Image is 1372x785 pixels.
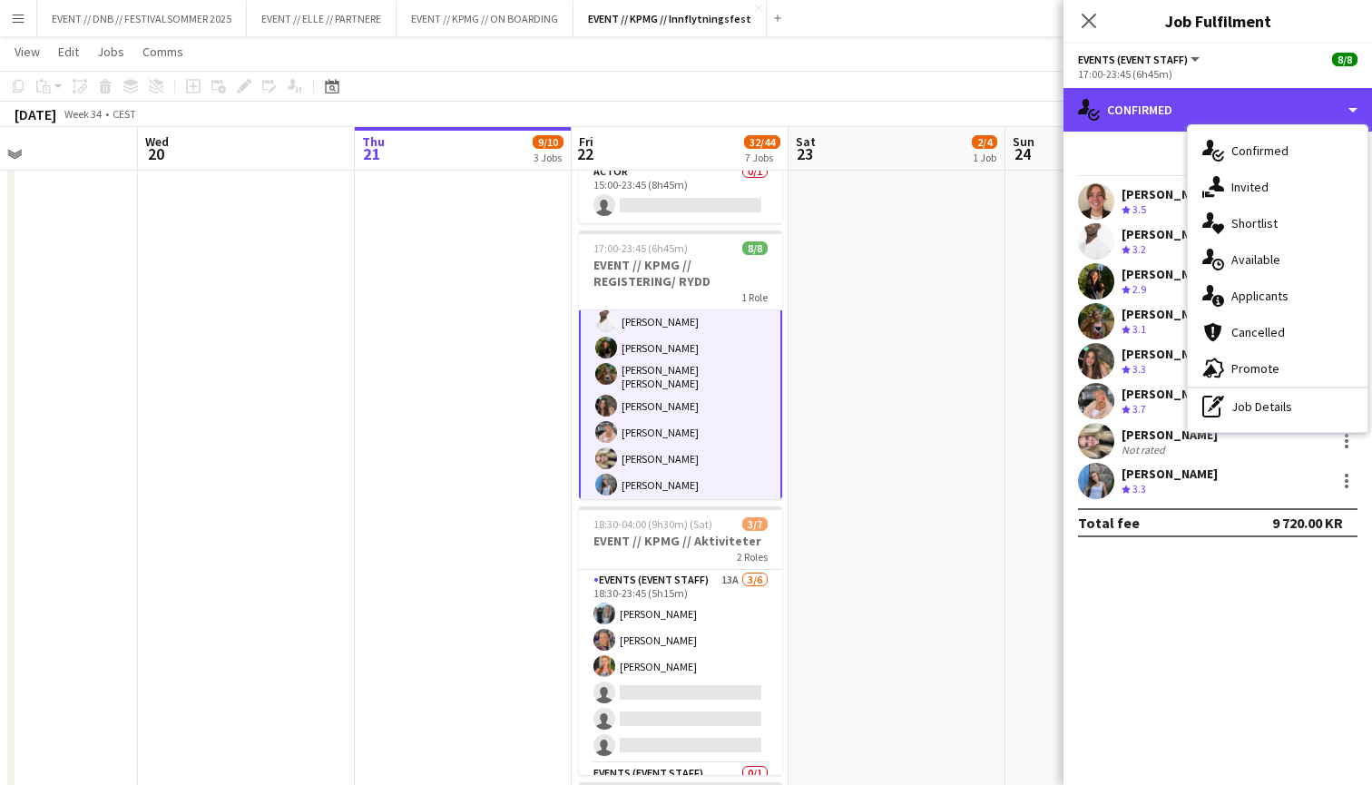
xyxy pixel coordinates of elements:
div: Total fee [1078,514,1140,532]
span: Thu [362,133,385,150]
span: 24 [1010,143,1034,164]
div: Job Details [1188,388,1367,425]
span: Events (Event Staff) [1078,53,1188,66]
div: Confirmed [1188,132,1367,169]
span: 32/44 [744,135,780,149]
app-card-role: Actor0/115:00-23:45 (8h45m) [579,162,782,223]
span: View [15,44,40,60]
span: 3.7 [1132,402,1146,416]
div: [PERSON_NAME] [1122,466,1218,482]
h3: EVENT // KPMG // REGISTERING/ RYDD [579,257,782,289]
span: 3.1 [1132,322,1146,336]
a: Comms [135,40,191,64]
span: 2.9 [1132,282,1146,296]
div: Applicants [1188,278,1367,314]
span: Week 34 [60,107,105,121]
div: 3 Jobs [534,151,563,164]
button: Events (Event Staff) [1078,53,1202,66]
span: 3/7 [742,517,768,531]
div: [PERSON_NAME] [1122,346,1218,362]
app-card-role: Events (Event Staff)8/817:00-23:45 (6h45m)[PERSON_NAME][PERSON_NAME][PERSON_NAME][PERSON_NAME] [P... [579,250,782,505]
div: [PERSON_NAME] [PERSON_NAME] [1122,306,1317,322]
span: Edit [58,44,79,60]
span: 8/8 [742,241,768,255]
span: 22 [576,143,593,164]
span: 3.2 [1132,242,1146,256]
a: Edit [51,40,86,64]
span: 8/8 [1332,53,1357,66]
span: 1 Role [741,290,768,304]
span: 2 Roles [737,550,768,564]
span: Wed [145,133,169,150]
button: EVENT // KPMG // ON BOARDING [397,1,573,36]
span: 17:00-23:45 (6h45m) [593,241,688,255]
div: 1 Job [973,151,996,164]
span: Sat [796,133,816,150]
div: 9 720.00 KR [1272,514,1343,532]
a: View [7,40,47,64]
span: 23 [793,143,816,164]
span: Sun [1013,133,1034,150]
span: 9/10 [533,135,563,149]
div: [PERSON_NAME] [1122,226,1218,242]
button: EVENT // ELLE // PARTNERE [247,1,397,36]
span: 18:30-04:00 (9h30m) (Sat) [593,517,712,531]
h3: EVENT // KPMG // Aktiviteter [579,533,782,549]
div: [PERSON_NAME] [1122,427,1218,443]
span: 3.3 [1132,362,1146,376]
div: Shortlist [1188,205,1367,241]
div: [DATE] [15,105,56,123]
div: 7 Jobs [745,151,779,164]
div: CEST [113,107,136,121]
span: 3.3 [1132,482,1146,496]
div: [PERSON_NAME] [1122,266,1218,282]
div: Invited [1188,169,1367,205]
app-card-role: Events (Event Staff)13A3/618:30-23:45 (5h15m)[PERSON_NAME][PERSON_NAME][PERSON_NAME] [579,570,782,763]
span: 3.5 [1132,202,1146,216]
div: Cancelled [1188,314,1367,350]
span: 21 [359,143,385,164]
app-job-card: 18:30-04:00 (9h30m) (Sat)3/7EVENT // KPMG // Aktiviteter2 RolesEvents (Event Staff)13A3/618:30-23... [579,506,782,775]
div: 17:00-23:45 (6h45m) [1078,67,1357,81]
div: Confirmed [1063,88,1372,132]
div: [PERSON_NAME] [1122,186,1218,202]
div: [PERSON_NAME] [1122,386,1218,402]
h3: Job Fulfilment [1063,9,1372,33]
div: Not rated [1122,443,1169,456]
app-job-card: 17:00-23:45 (6h45m)8/8EVENT // KPMG // REGISTERING/ RYDD1 RoleEvents (Event Staff)8/817:00-23:45 ... [579,231,782,499]
span: Fri [579,133,593,150]
span: Jobs [97,44,124,60]
a: Jobs [90,40,132,64]
button: EVENT // DNB // FESTIVALSOMMER 2025 [37,1,247,36]
span: Comms [142,44,183,60]
span: 20 [142,143,169,164]
div: Promote [1188,350,1367,387]
div: Available [1188,241,1367,278]
button: EVENT // KPMG // Innflytningsfest [573,1,767,36]
span: 2/4 [972,135,997,149]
